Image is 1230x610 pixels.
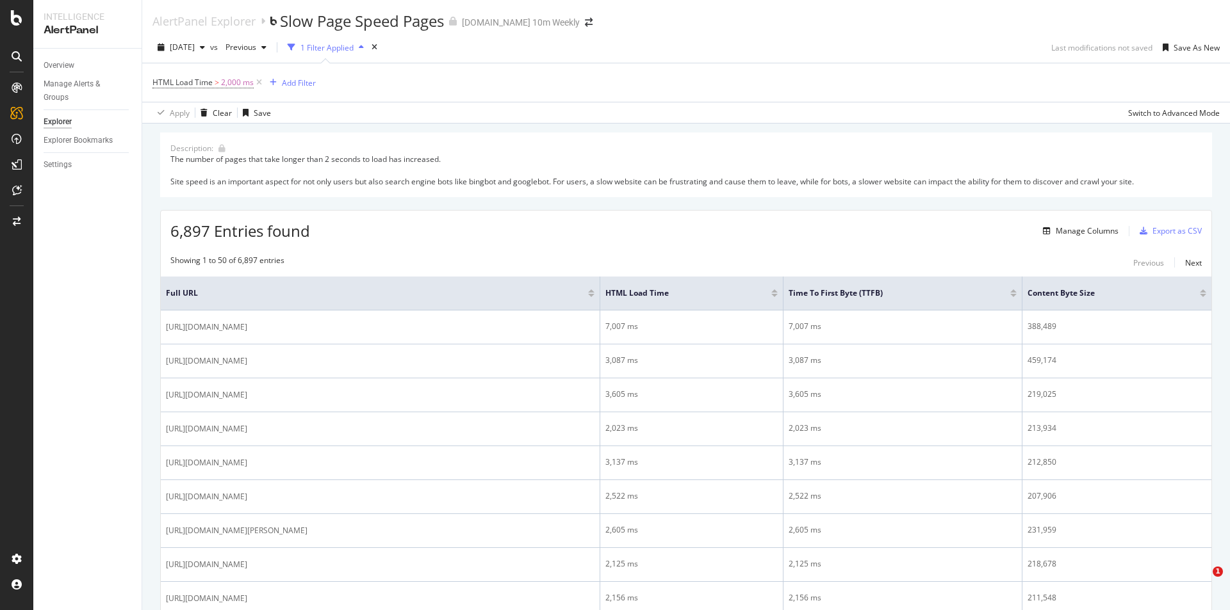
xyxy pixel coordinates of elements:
[1028,422,1206,434] div: 213,934
[1133,257,1164,268] div: Previous
[152,102,190,123] button: Apply
[1028,592,1206,604] div: 211,548
[1028,389,1206,400] div: 219,025
[789,592,1017,604] div: 2,156 ms
[44,77,120,104] div: Manage Alerts & Groups
[1028,456,1206,468] div: 212,850
[605,355,778,366] div: 3,087 ms
[283,37,369,58] button: 1 Filter Applied
[166,389,247,401] span: [URL][DOMAIN_NAME]
[1038,223,1119,239] button: Manage Columns
[605,592,778,604] div: 2,156 ms
[789,422,1017,434] div: 2,023 ms
[170,42,195,52] span: 2025 Aug. 18th
[1174,42,1220,53] div: Save As New
[1028,558,1206,570] div: 218,678
[369,41,380,54] div: times
[166,592,247,605] span: [URL][DOMAIN_NAME]
[789,558,1017,570] div: 2,125 ms
[166,524,307,537] span: [URL][DOMAIN_NAME][PERSON_NAME]
[1123,102,1220,123] button: Switch to Advanced Mode
[166,287,569,299] span: Full URL
[280,10,444,32] div: Slow Page Speed Pages
[605,422,778,434] div: 2,023 ms
[605,456,778,468] div: 3,137 ms
[170,154,1202,186] div: The number of pages that take longer than 2 seconds to load has increased. Site speed is an impor...
[1185,255,1202,270] button: Next
[1028,321,1206,332] div: 388,489
[300,42,354,53] div: 1 Filter Applied
[789,321,1017,332] div: 7,007 ms
[1186,566,1217,597] iframe: Intercom live chat
[220,37,272,58] button: Previous
[605,287,752,299] span: HTML Load Time
[605,490,778,502] div: 2,522 ms
[170,108,190,118] div: Apply
[44,134,113,147] div: Explorer Bookmarks
[789,389,1017,400] div: 3,605 ms
[166,490,247,503] span: [URL][DOMAIN_NAME]
[1028,355,1206,366] div: 459,174
[789,287,991,299] span: Time To First Byte (TTFB)
[166,558,247,571] span: [URL][DOMAIN_NAME]
[170,143,213,154] div: Description:
[789,524,1017,536] div: 2,605 ms
[605,321,778,332] div: 7,007 ms
[44,158,133,172] a: Settings
[789,456,1017,468] div: 3,137 ms
[44,77,133,104] a: Manage Alerts & Groups
[166,321,247,333] span: [URL][DOMAIN_NAME]
[1213,566,1223,577] span: 1
[605,389,778,400] div: 3,605 ms
[462,16,580,29] div: [DOMAIN_NAME] 10m Weekly
[44,59,133,72] a: Overview
[265,75,316,90] button: Add Filter
[789,490,1017,502] div: 2,522 ms
[1028,524,1206,536] div: 231,959
[44,23,131,38] div: AlertPanel
[1028,287,1181,299] span: Content Byte Size
[215,77,219,88] span: >
[1051,42,1152,53] div: Last modifications not saved
[605,558,778,570] div: 2,125 ms
[44,134,133,147] a: Explorer Bookmarks
[166,355,247,367] span: [URL][DOMAIN_NAME]
[221,74,254,92] span: 2,000 ms
[170,220,310,241] span: 6,897 Entries found
[166,422,247,435] span: [URL][DOMAIN_NAME]
[213,108,232,118] div: Clear
[152,14,256,28] a: AlertPanel Explorer
[254,108,271,118] div: Save
[152,37,210,58] button: [DATE]
[210,42,220,52] span: vs
[170,255,284,270] div: Showing 1 to 50 of 6,897 entries
[1158,37,1220,58] button: Save As New
[44,59,74,72] div: Overview
[585,18,593,27] div: arrow-right-arrow-left
[44,115,72,129] div: Explorer
[1133,255,1164,270] button: Previous
[1185,257,1202,268] div: Next
[44,10,131,23] div: Intelligence
[1135,221,1202,241] button: Export as CSV
[220,42,256,52] span: Previous
[44,158,72,172] div: Settings
[1028,490,1206,502] div: 207,906
[605,524,778,536] div: 2,605 ms
[1128,108,1220,118] div: Switch to Advanced Mode
[166,456,247,469] span: [URL][DOMAIN_NAME]
[152,77,213,88] span: HTML Load Time
[789,355,1017,366] div: 3,087 ms
[1152,225,1202,236] div: Export as CSV
[44,115,133,129] a: Explorer
[195,102,232,123] button: Clear
[1056,225,1119,236] div: Manage Columns
[238,102,271,123] button: Save
[282,77,316,88] div: Add Filter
